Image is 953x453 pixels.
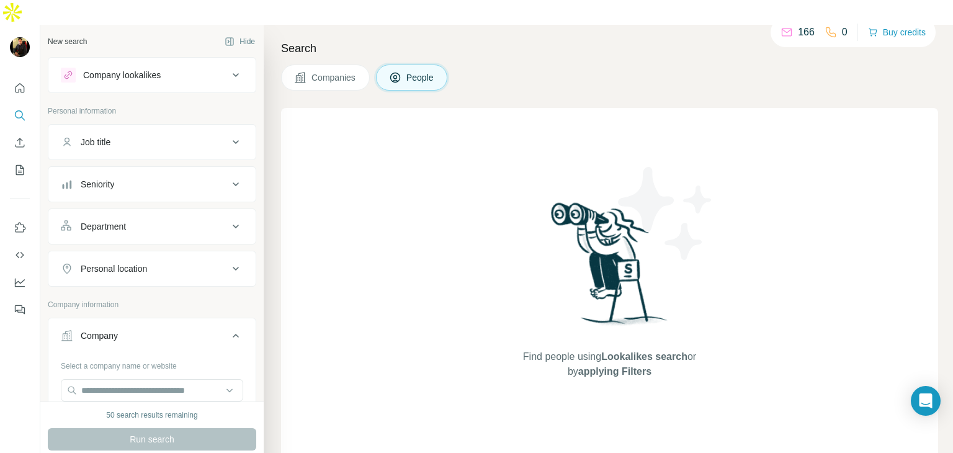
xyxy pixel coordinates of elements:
[83,69,161,81] div: Company lookalikes
[216,32,264,51] button: Hide
[81,262,147,275] div: Personal location
[10,104,30,127] button: Search
[48,299,256,310] p: Company information
[10,159,30,181] button: My lists
[601,351,687,362] span: Lookalikes search
[10,77,30,99] button: Quick start
[48,127,256,157] button: Job title
[868,24,926,41] button: Buy credits
[798,25,815,40] p: 166
[48,36,87,47] div: New search
[48,212,256,241] button: Department
[406,71,435,84] span: People
[281,40,938,57] h4: Search
[842,25,848,40] p: 0
[48,105,256,117] p: Personal information
[311,71,357,84] span: Companies
[10,298,30,321] button: Feedback
[61,356,243,372] div: Select a company name or website
[510,349,709,379] span: Find people using or by
[81,330,118,342] div: Company
[48,254,256,284] button: Personal location
[81,136,110,148] div: Job title
[48,169,256,199] button: Seniority
[48,321,256,356] button: Company
[10,37,30,57] img: Avatar
[10,132,30,154] button: Enrich CSV
[81,220,126,233] div: Department
[911,386,941,416] div: Open Intercom Messenger
[610,158,722,269] img: Surfe Illustration - Stars
[10,217,30,239] button: Use Surfe on LinkedIn
[10,244,30,266] button: Use Surfe API
[10,271,30,294] button: Dashboard
[48,60,256,90] button: Company lookalikes
[578,366,651,377] span: applying Filters
[106,410,197,421] div: 50 search results remaining
[545,199,674,338] img: Surfe Illustration - Woman searching with binoculars
[81,178,114,191] div: Seniority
